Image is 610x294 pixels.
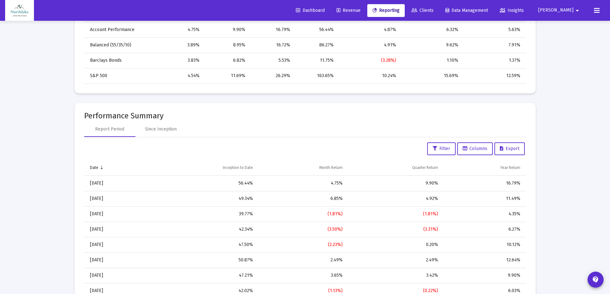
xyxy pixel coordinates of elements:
div: 16.79% [254,27,290,33]
span: Reporting [372,8,400,13]
div: 0.20% [352,242,438,248]
div: 6.03% [447,288,520,294]
div: 42.02% [157,288,253,294]
div: 11.75% [299,57,334,64]
td: Column Year Return [443,160,526,176]
div: 6.27% [447,226,520,233]
div: (0.22%) [352,288,438,294]
div: 42.34% [157,226,253,233]
div: 9.62% [405,42,459,48]
div: 2.49% [262,257,343,263]
span: Export [500,146,519,151]
a: Data Management [440,4,493,17]
div: 1.10% [405,57,459,64]
div: 5.53% [254,57,290,64]
td: [DATE] [84,206,153,222]
div: 6.85% [262,195,343,202]
div: 9.90% [208,27,245,33]
div: 4.75% [162,27,200,33]
div: 11.69% [208,73,245,79]
button: [PERSON_NAME] [531,4,589,17]
div: 12.64% [447,257,520,263]
td: [DATE] [84,191,153,206]
td: Column Inception to Date [152,160,257,176]
div: Quarter Return [412,165,438,170]
div: 3.42% [352,272,438,279]
a: Revenue [331,4,366,17]
button: Columns [457,142,493,155]
div: Inception to Date [223,165,253,170]
div: (3.28%) [343,57,396,64]
div: 7.91% [467,42,520,48]
div: 26.29% [254,73,290,79]
div: (1.81%) [262,211,343,217]
td: Column Month Return [257,160,347,176]
div: 10.24% [343,73,396,79]
div: 9.90% [352,180,438,187]
div: Data grid [84,7,526,84]
td: Column Date [84,160,153,176]
span: [PERSON_NAME] [538,8,573,13]
div: 11.49% [447,195,520,202]
div: Year Return [500,165,520,170]
div: Report Period [95,126,124,132]
span: Revenue [337,8,361,13]
span: Data Management [445,8,488,13]
td: [DATE] [84,252,153,268]
div: 4.91% [343,42,396,48]
div: 2.49% [352,257,438,263]
a: Clients [406,4,439,17]
td: Account Performance [84,22,158,37]
span: Insights [500,8,524,13]
div: (3.31%) [352,226,438,233]
div: 3.89% [162,42,200,48]
td: Barclays Bonds [84,53,158,68]
div: 6.82% [208,57,245,64]
div: Month Return [319,165,343,170]
div: 4.54% [162,73,200,79]
div: 86.27% [299,42,334,48]
div: 4.75% [262,180,343,187]
img: Dashboard [10,4,29,17]
div: 50.87% [157,257,253,263]
div: 39.77% [157,211,253,217]
div: Date [90,165,98,170]
div: (2.23%) [262,242,343,248]
mat-card-title: Performance Summary [84,113,526,119]
div: 16.79% [447,180,520,187]
div: 4.92% [352,195,438,202]
a: Dashboard [291,4,330,17]
td: [DATE] [84,268,153,283]
div: 3.83% [162,57,200,64]
button: Filter [427,142,456,155]
td: [DATE] [84,237,153,252]
td: S&P 500 [84,68,158,83]
div: 15.69% [405,73,459,79]
div: 5.63% [467,27,520,33]
div: 12.59% [467,73,520,79]
mat-icon: contact_support [592,276,599,283]
td: Balanced (55/35/10) [84,37,158,53]
div: 6.32% [405,27,459,33]
div: (3.50%) [262,226,343,233]
span: Filter [433,146,450,151]
div: 8.95% [208,42,245,48]
div: 56.44% [157,180,253,187]
div: 16.72% [254,42,290,48]
div: (1.81%) [352,211,438,217]
div: 1.37% [467,57,520,64]
span: Columns [463,146,487,151]
td: [DATE] [84,222,153,237]
div: 9.90% [447,272,520,279]
div: 49.34% [157,195,253,202]
a: Insights [495,4,529,17]
button: Export [494,142,525,155]
div: 3.65% [262,272,343,279]
mat-icon: arrow_drop_down [573,4,581,17]
div: 47.50% [157,242,253,248]
a: Reporting [367,4,405,17]
div: Since Inception [145,126,177,132]
div: (1.13%) [262,288,343,294]
span: Clients [411,8,434,13]
td: Column Quarter Return [347,160,442,176]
